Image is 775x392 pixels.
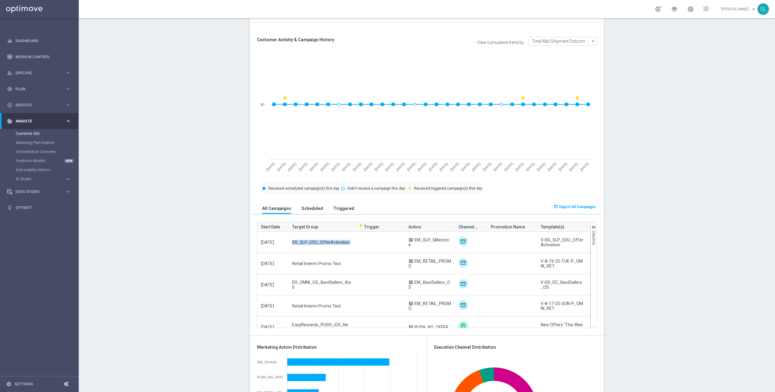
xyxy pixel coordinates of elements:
div: Explore [7,70,65,76]
button: open_in_browser Export All Campaigns [552,203,597,211]
i: keyboard_arrow_right [65,70,71,76]
text: [DATE] [439,162,449,172]
span: Action [408,221,421,233]
h3: Scheduled [302,206,323,211]
span: ER_OMNI_OS_BestSellers_4to6 [292,280,351,290]
text: [DATE] [287,162,297,172]
span: EM_RETAIL_PROMO [408,259,451,268]
i: keyboard_arrow_right [65,176,71,182]
span: [DATE] [261,240,274,245]
div: lightbulb Optibot [7,205,71,210]
button: equalizer Dashboard [7,38,71,43]
text: [DATE] [450,162,460,172]
span: Retail Interim Promo Test [292,304,341,308]
button: Triggered [332,203,356,214]
img: OptiMobile Push [458,321,468,331]
div: Optimail [458,237,468,246]
div: Mission Control [7,55,71,59]
i: keyboard_arrow_right [65,118,71,124]
span: A [409,302,413,305]
span: Trigger [358,224,379,229]
h3: Execution Channel Distribution [434,344,597,350]
div: gps_fixed Plan keyboard_arrow_right [7,87,71,91]
span: school [671,6,678,12]
i: flash_on [358,224,363,228]
div: Data Studio keyboard_arrow_right [7,189,71,194]
text: [DATE] [309,162,319,172]
text: [DATE] [331,162,341,172]
div: Execute [7,102,65,108]
a: Deliverability Metrics [16,168,63,172]
i: settings [6,381,12,387]
div: V-8-19-25-TUE-P_OMNI_RET [541,259,583,268]
a: Orchestration Overview [16,149,63,154]
div: V-ER_SLP_EDU_OfferActivation [541,238,583,247]
div: Orchestration Overview [16,147,78,156]
span: [DATE] [261,261,274,266]
text: [DATE] [482,162,492,172]
span: PUSH_NO_OFFER [414,325,448,330]
button: track_changes Analyze keyboard_arrow_right [7,119,71,124]
text: Received triggered campaign(s) this day [414,186,482,191]
button: Scheduled [300,203,325,214]
input: Total Mid Shipment Dotcom Transaction Amount [529,37,597,45]
button: BI Studio keyboard_arrow_right [16,177,71,181]
span: A [409,281,413,284]
div: V-8-17-25-SUN-P_OMNI_RET [541,301,583,311]
label: View cumulative trend by [477,40,524,45]
text: [DATE] [504,162,514,172]
div: Predictive Models [16,156,78,165]
div: BI Studio [16,177,65,181]
a: Optibot [15,200,71,216]
text: $0 [261,103,264,106]
div: Plan [7,86,65,92]
span: Start Date [261,221,280,233]
a: Dashboard [15,33,71,49]
div: Customer 360 [16,129,78,138]
div: NEW [64,159,74,163]
a: Marketing Plan Explorer [16,140,63,145]
text: [DATE] [363,162,373,172]
a: Mission Control [15,49,71,65]
div: Optimail [458,279,468,289]
span: Plan [15,87,65,91]
i: gps_fixed [7,86,12,92]
text: Didn't receive a campaign this day [348,186,405,191]
span: [DATE] [261,325,274,330]
span: Columns [592,231,596,245]
text: [DATE] [384,162,394,172]
text: [DATE] [536,162,546,172]
text: [DATE] [298,162,308,172]
text: [DATE] [341,162,351,172]
span: Promotion Name [491,221,525,233]
span: Target Group [292,221,318,233]
text: [DATE] [352,162,362,172]
div: Mission Control [7,49,71,65]
div: Deliverability Metrics [16,165,78,174]
div: Dashboard [7,33,71,49]
div: BI Studio [16,174,78,184]
text: [DATE] [320,162,330,172]
a: Predictive Models [16,158,63,163]
div: person_search Explore keyboard_arrow_right [7,71,71,75]
i: arrow_drop_down [590,37,596,45]
text: [DATE] [547,162,557,172]
i: lightbulb [7,205,12,211]
text: [DATE] [395,162,405,172]
span: Analyze [15,119,65,123]
text: [DATE] [471,162,481,172]
a: [PERSON_NAME]keyboard_arrow_down [721,5,757,14]
div: V-ER_DC_BestSellers_OS [541,280,583,290]
span: [DATE] [261,282,274,287]
i: person_search [7,70,12,76]
text: [DATE] [276,162,286,172]
div: Optimail [458,258,468,267]
div: Site_General [257,360,283,364]
button: play_circle_outline Execute keyboard_arrow_right [7,103,71,108]
span: A [409,238,413,242]
i: open_in_browser [553,204,558,209]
